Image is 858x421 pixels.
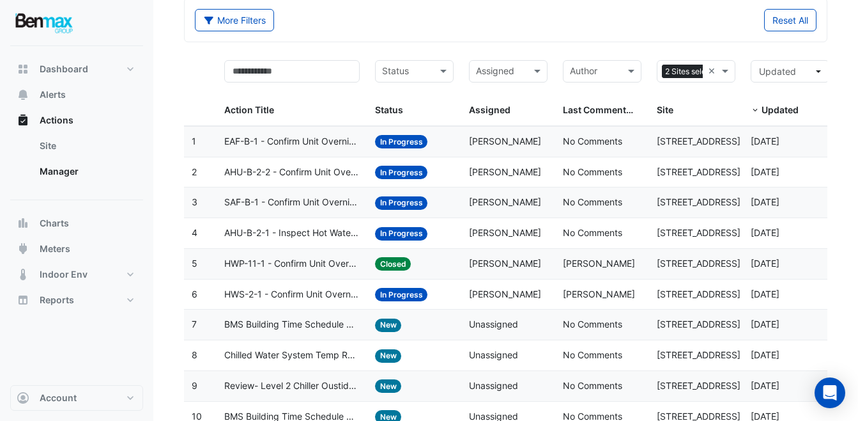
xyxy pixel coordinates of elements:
span: 2 Sites selected [662,65,726,79]
span: 8 [192,349,197,360]
app-icon: Indoor Env [17,268,29,281]
button: Meters [10,236,143,262]
span: [PERSON_NAME] [469,166,541,177]
span: In Progress [375,227,428,241]
img: Company Logo [15,10,73,36]
app-icon: Dashboard [17,63,29,75]
span: [PERSON_NAME] [469,289,541,299]
span: [PERSON_NAME] [469,196,541,207]
button: Alerts [10,82,143,107]
app-icon: Charts [17,217,29,230]
span: In Progress [375,166,428,179]
app-icon: Reports [17,294,29,306]
span: 9 [192,380,197,391]
span: [PERSON_NAME] [469,227,541,238]
span: HWP-11-1 - Confirm Unit Overnight Operation (Energy Waste) [224,257,359,271]
span: New [375,379,402,393]
span: In Progress [375,135,428,148]
span: In Progress [375,196,428,210]
span: Review- Level 2 Chiller Oustide Air Lockout [224,379,359,393]
span: No Comments [563,136,622,147]
span: Chilled Water System Temp Reset [224,348,359,363]
span: Reports [40,294,74,306]
button: Indoor Env [10,262,143,287]
app-icon: Alerts [17,88,29,101]
span: 2025-08-12T15:26:24.687 [751,136,779,147]
span: Meters [40,242,70,255]
span: 6 [192,289,197,299]
span: No Comments [563,196,622,207]
app-icon: Meters [17,242,29,255]
span: [PERSON_NAME] [563,289,635,299]
span: 7 [192,319,197,330]
button: More Filters [195,9,274,31]
span: [PERSON_NAME] [469,136,541,147]
span: [STREET_ADDRESS] [657,258,740,269]
app-icon: Actions [17,114,29,127]
span: Account [40,392,77,404]
span: 3 [192,196,197,207]
span: 2025-08-12T15:06:22.012 [751,227,779,238]
div: Actions [10,133,143,189]
div: Open Intercom Messenger [815,377,845,408]
span: Assigned [469,104,510,115]
span: Updated [759,66,796,77]
span: 2025-08-07T10:25:06.206 [751,289,779,299]
span: 2025-08-12T15:26:13.021 [751,166,779,177]
span: Updated [762,104,799,115]
button: Updated [751,60,829,83]
button: Charts [10,210,143,236]
button: Dashboard [10,56,143,82]
a: Site [29,133,143,159]
span: No Comments [563,380,622,391]
span: [PERSON_NAME] [469,258,541,269]
span: Alerts [40,88,66,101]
span: Clear [708,64,719,79]
span: Unassigned [469,319,518,330]
span: Unassigned [469,349,518,360]
span: 2025-08-05T15:24:22.234 [751,380,779,391]
span: EAF-B-1 - Confirm Unit Overnight Operation (Energy Waste) [224,134,359,149]
span: SAF-B-1 - Confirm Unit Overnight Operation (Energy Waste) [224,195,359,210]
span: 4 [192,227,197,238]
span: [STREET_ADDRESS] [657,227,740,238]
span: In Progress [375,288,428,301]
span: New [375,319,402,332]
span: [STREET_ADDRESS] [657,380,740,391]
span: No Comments [563,166,622,177]
span: [STREET_ADDRESS] [657,349,740,360]
span: 5 [192,258,197,269]
button: Reports [10,287,143,313]
span: No Comments [563,349,622,360]
span: Charts [40,217,69,230]
span: AHU-B-2-1 - Inspect Hot Water Valve Leak [224,226,359,241]
span: Last Commented [563,104,637,115]
span: Dashboard [40,63,88,75]
span: Action Title [224,104,274,115]
button: Account [10,385,143,411]
span: 2025-08-05T15:43:33.828 [751,349,779,360]
span: Indoor Env [40,268,88,281]
span: [STREET_ADDRESS] [657,166,740,177]
span: No Comments [563,319,622,330]
span: [PERSON_NAME] [563,258,635,269]
span: New [375,349,402,363]
span: 2025-08-12T15:16:52.897 [751,196,779,207]
span: Site [657,104,673,115]
span: BMS Building Time Schedule & Optimum Start Time Review [224,317,359,332]
button: Reset All [764,9,816,31]
span: 2025-08-07T10:27:52.890 [751,258,779,269]
span: Closed [375,257,411,271]
span: No Comments [563,227,622,238]
span: [STREET_ADDRESS] [657,196,740,207]
button: Actions [10,107,143,133]
span: 1 [192,136,196,147]
span: [STREET_ADDRESS] [657,136,740,147]
a: Manager [29,159,143,184]
span: [STREET_ADDRESS] [657,319,740,330]
span: 2025-08-05T15:58:05.351 [751,319,779,330]
span: AHU-B-2-2 - Confirm Unit Overnight Operation (Energy Waste) [224,165,359,180]
span: 2 [192,166,197,177]
span: Unassigned [469,380,518,391]
span: Actions [40,114,73,127]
